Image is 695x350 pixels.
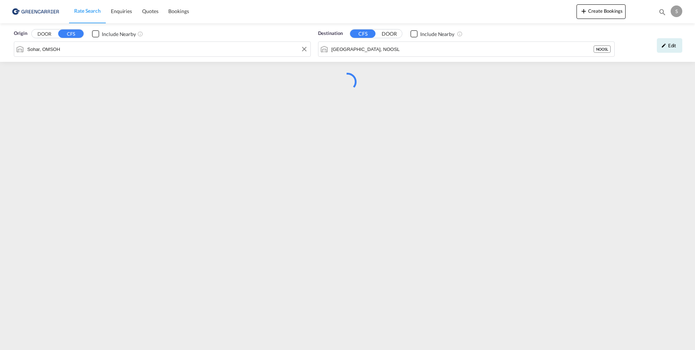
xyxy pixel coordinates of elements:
md-icon: icon-pencil [661,43,666,48]
md-input-container: Sohar, OMSOH [14,42,310,56]
div: Include Nearby [420,31,454,38]
img: e39c37208afe11efa9cb1d7a6ea7d6f5.png [11,3,60,20]
div: S [671,5,682,17]
md-input-container: Oslo, NOOSL [318,42,615,56]
md-icon: Unchecked: Ignores neighbouring ports when fetching rates.Checked : Includes neighbouring ports w... [137,31,143,37]
div: icon-pencilEdit [657,38,682,53]
input: Search by Port [332,44,594,55]
span: Destination [318,30,343,37]
div: icon-magnify [658,8,666,19]
span: Bookings [168,8,189,14]
div: NOOSL [594,45,611,53]
span: Enquiries [111,8,132,14]
input: Search by Port [27,44,307,55]
button: DOOR [377,30,402,38]
md-icon: icon-plus 400-fg [579,7,588,15]
span: Origin [14,30,27,37]
button: CFS [58,29,84,38]
button: CFS [350,29,375,38]
md-icon: icon-magnify [658,8,666,16]
md-checkbox: Checkbox No Ink [410,30,454,37]
button: icon-plus 400-fgCreate Bookings [577,4,626,19]
button: DOOR [32,30,57,38]
div: Include Nearby [102,31,136,38]
md-icon: Unchecked: Ignores neighbouring ports when fetching rates.Checked : Includes neighbouring ports w... [457,31,463,37]
md-checkbox: Checkbox No Ink [92,30,136,37]
span: Rate Search [74,8,101,14]
button: Clear Input [299,44,310,55]
span: Quotes [142,8,158,14]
